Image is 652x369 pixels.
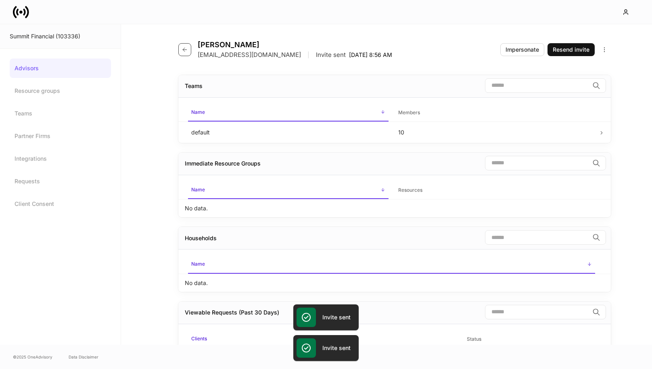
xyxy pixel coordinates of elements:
[191,335,207,342] h6: Clients
[398,109,420,116] h6: Members
[10,149,111,168] a: Integrations
[185,82,203,90] div: Teams
[198,40,392,49] h4: [PERSON_NAME]
[548,43,595,56] button: Resend invite
[191,186,205,193] h6: Name
[10,104,111,123] a: Teams
[10,126,111,146] a: Partner Firms
[316,51,346,59] p: Invite sent
[467,335,481,343] h6: Status
[188,104,389,122] span: Name
[500,43,544,56] button: Impersonate
[188,182,389,199] span: Name
[188,331,320,348] span: Clients
[185,308,279,317] div: Viewable Requests (Past 30 Days)
[191,260,205,268] h6: Name
[185,234,217,242] div: Households
[185,122,392,143] td: default
[326,331,458,348] span: Household
[349,51,392,59] p: [DATE] 8:56 AM
[185,159,261,168] div: Immediate Resource Groups
[10,32,111,40] div: Summit Financial (103336)
[322,344,351,352] h5: Invite sent
[322,313,351,321] h5: Invite sent
[464,331,595,348] span: Status
[191,108,205,116] h6: Name
[10,59,111,78] a: Advisors
[553,46,589,54] div: Resend invite
[395,105,596,121] span: Members
[69,354,98,360] a: Data Disclaimer
[10,194,111,214] a: Client Consent
[185,279,208,287] p: No data.
[10,81,111,101] a: Resource groups
[506,46,539,54] div: Impersonate
[13,354,52,360] span: © 2025 OneAdvisory
[185,204,208,212] p: No data.
[398,186,422,194] h6: Resources
[307,51,309,59] p: |
[10,172,111,191] a: Requests
[392,122,599,143] td: 10
[188,256,595,273] span: Name
[395,182,596,199] span: Resources
[198,51,301,59] p: [EMAIL_ADDRESS][DOMAIN_NAME]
